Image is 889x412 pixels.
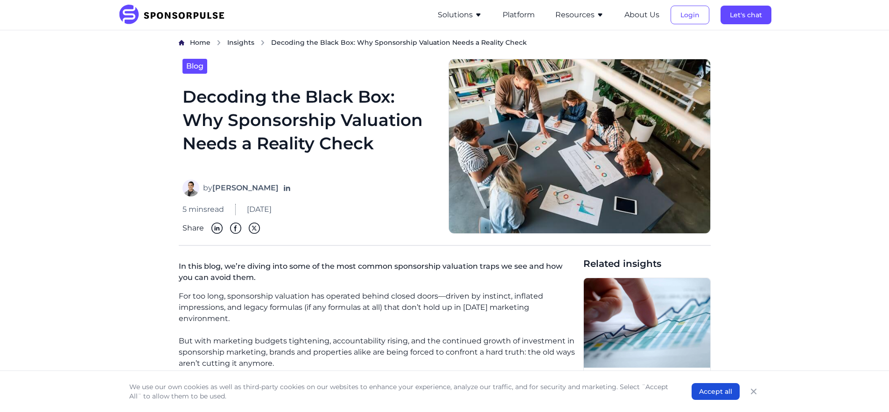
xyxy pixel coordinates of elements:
span: Insights [227,38,254,47]
img: Twitter [249,223,260,234]
a: Let's chat [721,11,771,19]
p: For too long, sponsorship valuation has operated behind closed doors—driven by instinct, inflated... [179,291,576,324]
p: But with marketing budgets tightening, accountability rising, and the continued growth of investm... [179,335,576,369]
img: SponsorPulse [118,5,231,25]
button: Login [671,6,709,24]
span: Decoding the Black Box: Why Sponsorship Valuation Needs a Reality Check [271,38,527,47]
a: Login [671,11,709,19]
img: Home [179,40,184,46]
span: Related insights [583,257,711,270]
button: Resources [555,9,604,21]
span: Share [182,223,204,234]
a: Blog [182,59,207,74]
button: Solutions [438,9,482,21]
span: Home [190,38,210,47]
img: Facebook [230,223,241,234]
strong: [PERSON_NAME] [212,183,279,192]
span: by [203,182,279,194]
img: chevron right [216,40,222,46]
button: Platform [503,9,535,21]
a: Platform [503,11,535,19]
button: Accept all [692,383,740,400]
img: Getty images courtesy of Unsplash [448,59,711,234]
a: Follow on LinkedIn [282,183,292,193]
a: About Us [624,11,659,19]
a: Home [190,38,210,48]
button: About Us [624,9,659,21]
a: Insights [227,38,254,48]
img: Sponsorship ROI image [584,278,710,368]
img: Adam Mitchell [182,180,199,196]
img: Linkedin [211,223,223,234]
img: chevron right [260,40,266,46]
span: [DATE] [247,204,272,215]
span: 5 mins read [182,204,224,215]
p: We use our own cookies as well as third-party cookies on our websites to enhance your experience,... [129,382,673,401]
button: Close [747,385,760,398]
button: Let's chat [721,6,771,24]
p: In this blog, we’re diving into some of the most common sponsorship valuation traps we see and ho... [179,257,576,291]
h1: Decoding the Black Box: Why Sponsorship Valuation Needs a Reality Check [182,85,437,169]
